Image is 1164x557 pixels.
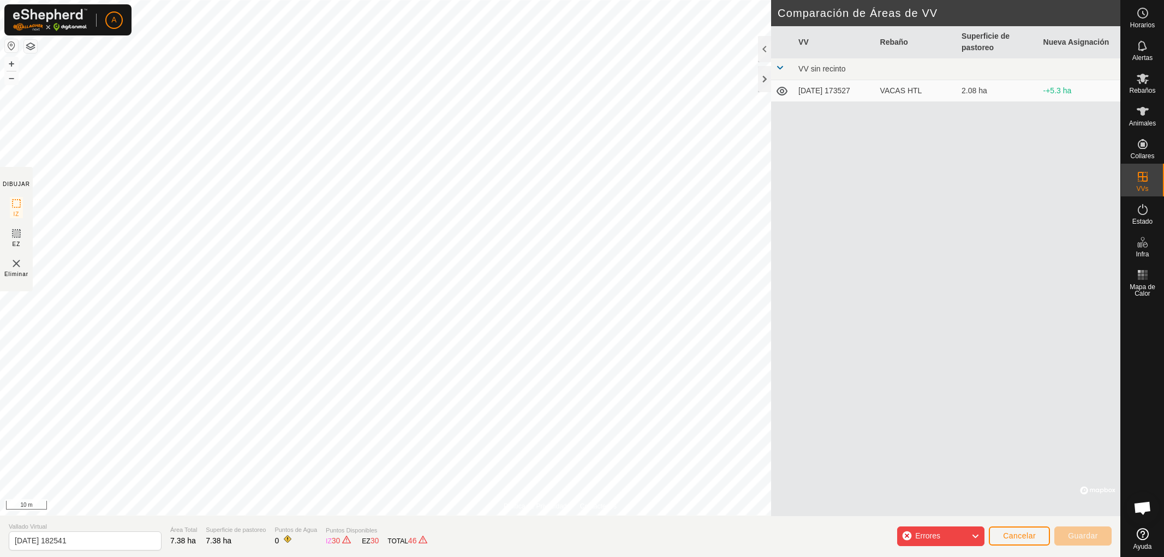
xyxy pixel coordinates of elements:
button: + [5,57,18,70]
th: Superficie de pastoreo [957,26,1038,58]
a: Política de Privacidad [504,501,566,511]
span: 0 [274,536,279,545]
img: Logo Gallagher [13,9,87,31]
span: 30 [371,536,379,545]
th: Rebaño [876,26,957,58]
span: Horarios [1130,22,1155,28]
h2: Comparación de Áreas de VV [778,7,1120,20]
td: 2.08 ha [957,80,1038,102]
button: Cancelar [989,526,1050,546]
span: Guardar [1068,531,1098,540]
span: Área Total [170,525,197,535]
span: Superficie de pastoreo [206,525,266,535]
a: Ayuda [1121,524,1164,554]
span: Animales [1129,120,1156,127]
span: Eliminar [4,270,28,278]
span: Cancelar [1003,531,1036,540]
span: IZ [14,210,20,218]
div: EZ [362,535,379,547]
span: Estado [1132,218,1153,225]
span: Mapa de Calor [1124,284,1161,297]
span: Puntos Disponibles [326,526,429,535]
span: 7.38 ha [170,536,196,545]
td: [DATE] 173527 [794,80,875,102]
span: VV sin recinto [798,64,845,73]
span: Vallado Virtual [9,522,162,531]
span: EZ [13,240,21,248]
button: Capas del Mapa [24,40,37,53]
img: VV [10,257,23,270]
span: 7.38 ha [206,536,231,545]
span: Infra [1136,251,1149,257]
span: Errores [915,531,940,540]
span: Puntos de Agua [274,525,317,535]
button: Restablecer Mapa [5,39,18,52]
th: Nueva Asignación [1039,26,1120,58]
td: - +5.3 ha [1039,80,1120,102]
span: Collares [1130,153,1154,159]
span: 30 [332,536,341,545]
div: TOTAL [387,535,429,547]
div: VACAS HTL [880,85,953,97]
button: Guardar [1054,526,1112,546]
div: IZ [326,535,353,547]
span: Ayuda [1133,543,1152,550]
th: VV [794,26,875,58]
span: A [111,14,116,26]
span: VVs [1136,185,1148,192]
a: Chat abierto [1126,492,1159,524]
span: Rebaños [1129,87,1155,94]
div: DIBUJAR [3,180,30,188]
a: Contáctenos [580,501,617,511]
span: Alertas [1132,55,1153,61]
button: – [5,71,18,85]
span: 46 [408,536,417,545]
